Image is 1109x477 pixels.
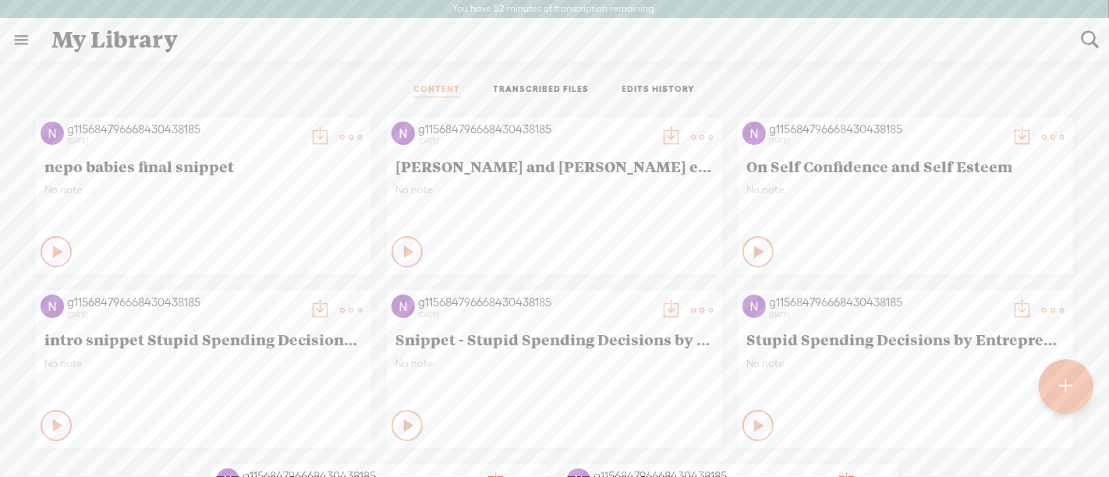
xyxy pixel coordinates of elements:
[44,157,363,175] span: nepo babies final snippet
[746,330,1065,348] span: Stupid Spending Decisions by Entrepreneurs with [PERSON_NAME]
[395,183,714,196] span: No note
[746,157,1065,175] span: On Self Confidence and Self Esteem
[622,83,696,97] a: EDITS HISTORY
[67,136,301,146] div: [DATE]
[44,357,363,370] span: No note
[746,357,1065,370] span: No note
[418,136,652,146] div: [DATE]
[769,310,1003,320] div: [DATE]
[67,122,301,137] div: g115684796668430438185
[44,330,363,348] span: intro snippet Stupid Spending Decisions by Entrepreneurs with [PERSON_NAME]
[494,83,590,97] a: TRANSCRIBED FILES
[418,122,652,137] div: g115684796668430438185
[453,3,657,16] label: You have 52 minutes of transcription remaining.
[742,122,766,145] img: http%3A%2F%2Fres.cloudinary.com%2Ftrebble-fm%2Fimage%2Fupload%2Fv1753703250%2Fcom.trebble.trebble...
[41,19,1070,60] div: My Library
[67,310,301,320] div: [DATE]
[395,357,714,370] span: No note
[395,157,714,175] span: [PERSON_NAME] and [PERSON_NAME] ep snippet 2
[769,136,1003,146] div: [DATE]
[418,310,652,320] div: [DATE]
[769,295,1003,310] div: g115684796668430438185
[395,330,714,348] span: Snippet - Stupid Spending Decisions by Entrepreneurs with [PERSON_NAME]
[392,122,415,145] img: http%3A%2F%2Fres.cloudinary.com%2Ftrebble-fm%2Fimage%2Fupload%2Fv1753703250%2Fcom.trebble.trebble...
[746,183,1065,196] span: No note
[44,183,363,196] span: No note
[414,83,461,97] a: CONTENT
[418,295,652,310] div: g115684796668430438185
[392,295,415,318] img: http%3A%2F%2Fres.cloudinary.com%2Ftrebble-fm%2Fimage%2Fupload%2Fv1753703250%2Fcom.trebble.trebble...
[769,122,1003,137] div: g115684796668430438185
[41,295,64,318] img: http%3A%2F%2Fres.cloudinary.com%2Ftrebble-fm%2Fimage%2Fupload%2Fv1753703250%2Fcom.trebble.trebble...
[41,122,64,145] img: http%3A%2F%2Fres.cloudinary.com%2Ftrebble-fm%2Fimage%2Fupload%2Fv1753703250%2Fcom.trebble.trebble...
[742,295,766,318] img: http%3A%2F%2Fres.cloudinary.com%2Ftrebble-fm%2Fimage%2Fupload%2Fv1753703250%2Fcom.trebble.trebble...
[67,295,301,310] div: g115684796668430438185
